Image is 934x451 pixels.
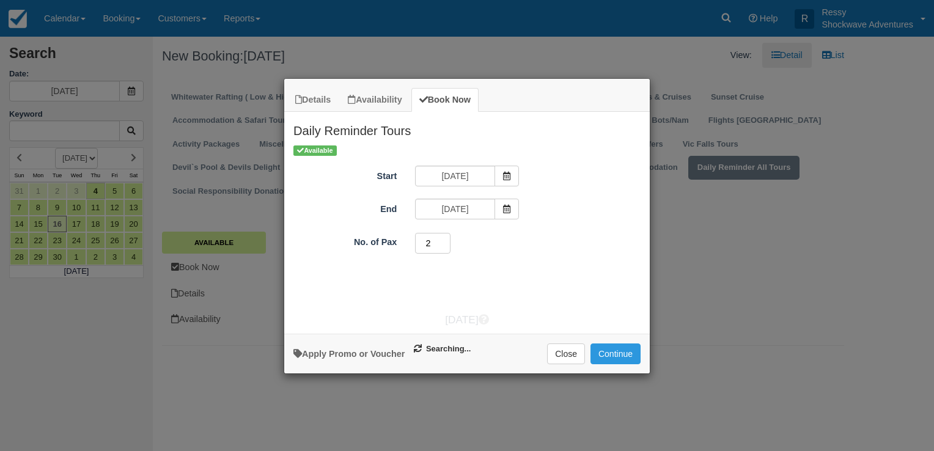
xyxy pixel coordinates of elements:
[445,313,478,326] span: [DATE]
[590,343,641,364] button: Add to Booking
[547,343,585,364] button: Close
[287,88,339,112] a: Details
[293,349,405,359] a: Apply Voucher
[284,232,406,249] label: No. of Pax
[284,199,406,216] label: End
[411,88,479,112] a: Book Now
[284,112,650,328] div: Item Modal
[284,112,650,144] h2: Daily Reminder Tours
[415,233,450,254] input: No. of Pax
[284,166,406,183] label: Start
[414,343,471,355] span: Searching...
[293,145,337,156] span: Available
[340,88,410,112] a: Availability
